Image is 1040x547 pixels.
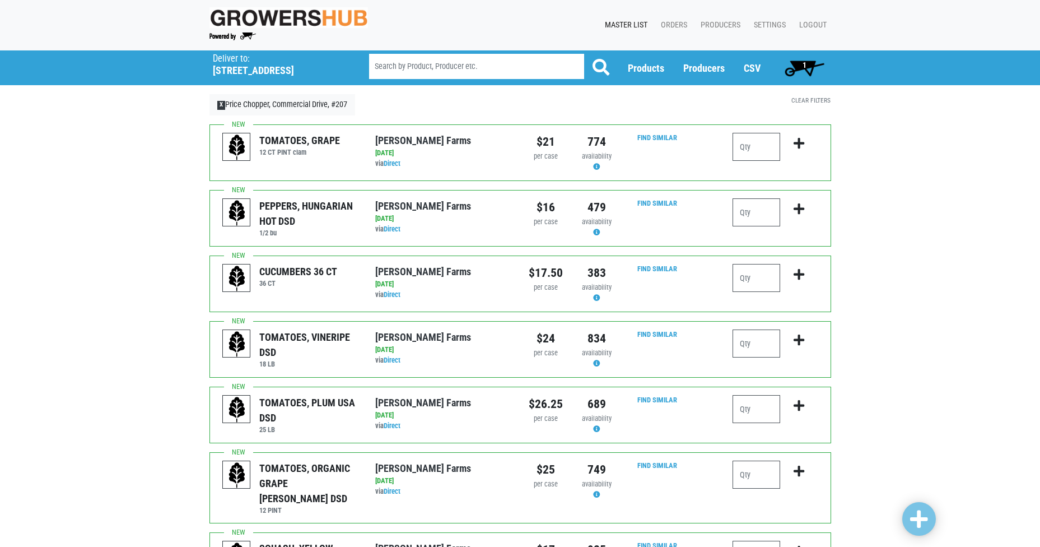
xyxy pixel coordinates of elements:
[209,7,369,28] img: original-fc7597fdc6adbb9d0e2ae620e786d1a2.jpg
[529,217,563,228] div: per case
[582,217,612,226] span: availability
[580,395,614,413] div: 689
[375,279,511,290] div: [DATE]
[223,461,251,489] img: placeholder-variety-43d6402dacf2d531de610a020419775a.svg
[375,290,511,300] div: via
[637,396,677,404] a: Find Similar
[637,265,677,273] a: Find Similar
[733,461,780,489] input: Qty
[259,395,358,425] div: TOMATOES, PLUM USA DSD
[733,330,780,358] input: Qty
[580,264,614,282] div: 383
[259,148,340,156] h6: 12 CT PINT clam
[259,279,337,288] h6: 36 CT
[375,397,471,409] a: [PERSON_NAME] Farms
[259,264,337,279] div: CUCUMBERS 36 CT
[375,476,511,486] div: [DATE]
[582,152,612,160] span: availability
[580,330,614,347] div: 834
[375,148,511,159] div: [DATE]
[213,64,341,77] h5: [STREET_ADDRESS]
[375,200,471,212] a: [PERSON_NAME] Farms
[529,133,563,151] div: $21
[369,54,584,79] input: Search by Product, Producer etc.
[259,461,358,506] div: TOMATOES, ORGANIC GRAPE [PERSON_NAME] DSD
[223,396,251,424] img: placeholder-variety-43d6402dacf2d531de610a020419775a.svg
[580,198,614,216] div: 479
[529,151,563,162] div: per case
[733,264,780,292] input: Qty
[259,360,358,368] h6: 18 LB
[582,349,612,357] span: availability
[384,356,400,364] a: Direct
[375,214,511,224] div: [DATE]
[223,133,251,161] img: placeholder-variety-43d6402dacf2d531de610a020419775a.svg
[259,506,358,514] h6: 12 PINT
[580,133,614,151] div: 774
[213,50,349,77] span: Price Chopper, Commercial Drive, #207 (4535 Commercial Dr, New Hartford, NY 13413, USA)
[375,355,511,366] div: via
[637,199,677,207] a: Find Similar
[259,133,340,148] div: TOMATOES, GRAPE
[745,15,790,36] a: Settings
[209,94,356,115] a: XPrice Chopper, Commercial Drive, #207
[223,265,251,293] img: placeholder-variety-43d6402dacf2d531de610a020419775a.svg
[209,33,256,40] img: Powered by Big Wheelbarrow
[259,330,358,360] div: TOMATOES, VINERIPE DSD
[683,62,725,74] a: Producers
[744,62,761,74] a: CSV
[375,159,511,169] div: via
[733,395,780,423] input: Qty
[213,53,341,64] p: Deliver to:
[259,425,358,434] h6: 25 LB
[803,61,806,69] span: 1
[790,15,831,36] a: Logout
[529,414,563,424] div: per case
[529,479,563,490] div: per case
[375,331,471,343] a: [PERSON_NAME] Farms
[384,225,400,233] a: Direct
[375,135,471,146] a: [PERSON_NAME] Farms
[223,330,251,358] img: placeholder-variety-43d6402dacf2d531de610a020419775a.svg
[529,461,563,479] div: $25
[259,198,358,229] div: PEPPERS, HUNGARIAN HOT DSD
[780,57,829,79] a: 1
[580,461,614,479] div: 749
[375,410,511,421] div: [DATE]
[529,395,563,413] div: $26.25
[223,199,251,227] img: placeholder-variety-43d6402dacf2d531de610a020419775a.svg
[217,101,226,110] span: X
[384,290,400,299] a: Direct
[652,15,692,36] a: Orders
[582,414,612,423] span: availability
[529,282,563,293] div: per case
[384,159,400,168] a: Direct
[582,480,612,488] span: availability
[384,421,400,430] a: Direct
[375,224,511,235] div: via
[375,345,511,355] div: [DATE]
[637,330,677,339] a: Find Similar
[259,229,358,237] h6: 1/2 bu
[692,15,745,36] a: Producers
[375,462,471,474] a: [PERSON_NAME] Farms
[375,266,471,277] a: [PERSON_NAME] Farms
[733,198,780,226] input: Qty
[637,461,677,470] a: Find Similar
[628,62,664,74] a: Products
[637,133,677,142] a: Find Similar
[529,264,563,282] div: $17.50
[375,486,511,497] div: via
[529,330,563,347] div: $24
[582,283,612,291] span: availability
[375,421,511,432] div: via
[529,198,563,216] div: $16
[596,15,652,36] a: Master List
[384,487,400,495] a: Direct
[733,133,780,161] input: Qty
[791,96,831,104] a: Clear Filters
[529,348,563,359] div: per case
